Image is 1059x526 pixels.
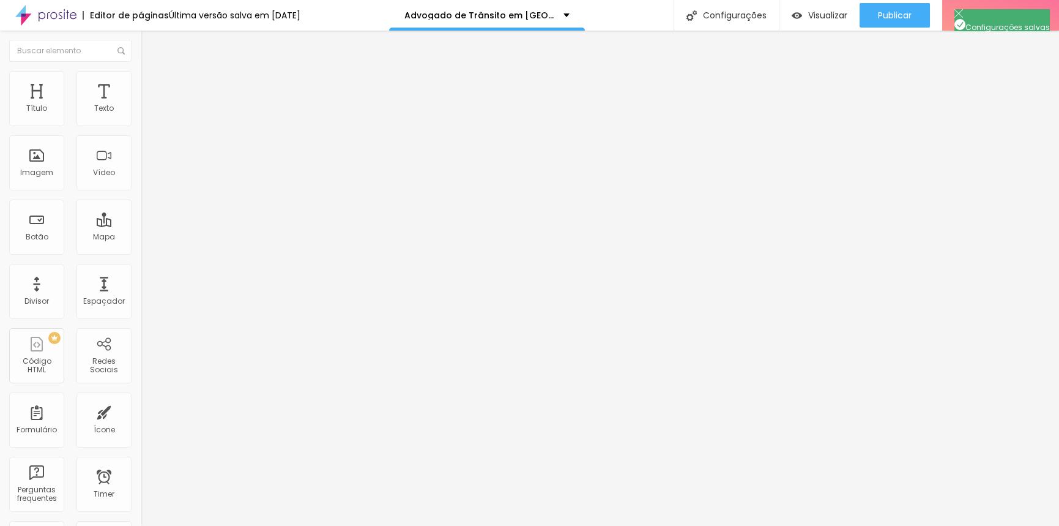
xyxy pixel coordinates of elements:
[26,233,48,241] div: Botão
[779,3,860,28] button: Visualizar
[117,47,125,54] img: Icone
[954,19,965,30] img: Icone
[686,10,697,21] img: Icone
[20,168,53,177] div: Imagem
[954,22,1050,32] span: Configurações salvas
[17,426,57,434] div: Formulário
[83,297,125,306] div: Espaçador
[792,10,802,21] img: view-1.svg
[24,297,49,306] div: Divisor
[169,11,300,20] div: Última versão salva em [DATE]
[878,10,912,20] span: Publicar
[94,490,114,498] div: Timer
[93,168,115,177] div: Vídeo
[9,40,132,62] input: Buscar elemento
[80,357,128,375] div: Redes Sociais
[141,31,1059,526] iframe: Editor
[404,11,554,20] p: Advogado de Trânsito em [GEOGRAPHIC_DATA]
[12,486,61,503] div: Perguntas frequentes
[954,9,963,18] img: Icone
[83,11,169,20] div: Editor de páginas
[808,10,847,20] span: Visualizar
[12,357,61,375] div: Código HTML
[860,3,930,28] button: Publicar
[94,426,115,434] div: Ícone
[94,104,114,113] div: Texto
[26,104,47,113] div: Título
[93,233,115,241] div: Mapa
